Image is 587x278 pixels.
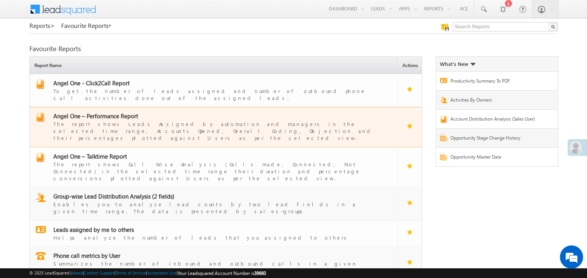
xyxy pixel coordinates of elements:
input: Search Reports [453,22,558,31]
a: report Phone call metrics by UserSummarizes the number of inbound and outbound calls in a given t... [34,252,394,274]
img: Report [440,97,447,103]
span: > [50,21,55,30]
a: Productivity Summary To PDF [450,78,541,86]
span: Group-wise Lead Distribution Analysis (2 fields) [53,192,175,200]
span: Actions [400,58,422,74]
a: Acceptable Use [147,270,176,275]
a: About [72,270,83,275]
div: Enables you to analyze lead counts by two lead fields in a given time range. The data is presente... [53,200,383,215]
img: report [36,79,45,89]
div: The report shows Call Wise Analysis (Calls made, Connected, Not Connected) in the selected time r... [53,160,383,182]
a: report Leads assigned by me to othersHelps analyze the number of leads that you assigned to others [34,226,394,241]
span: Phone call metrics by User [53,252,120,259]
a: Favourite Reports [61,22,112,29]
a: Reports> [29,22,55,29]
div: To get the number of leads assigned and number of outbound phone call activities done out of the ... [53,87,383,102]
span: Angel One - Click2Call Report [53,79,130,87]
img: report [36,252,46,260]
img: report [36,226,46,233]
a: Opportunity Stage Change History [450,135,541,143]
span: Your Leadsquared Account Number is [178,270,266,276]
span: 39660 [254,270,266,276]
img: What's new [470,63,476,66]
a: report Group-wise Lead Distribution Analysis (2 fields)Enables you to analyze lead counts by two ... [34,193,394,215]
a: report Angel One – Performance ReportThe report shows Leads Assigned by automation and managers i... [34,112,394,142]
img: report [36,153,45,162]
a: Contact Support [84,270,115,275]
img: report [36,193,46,202]
div: Helps analyze the number of leads that you assigned to others [53,233,383,241]
div: Summarizes the number of inbound and outbound calls in a given timeperiod by users [53,259,383,274]
div: What's New [440,60,476,67]
a: Terms of Service [116,270,146,275]
a: report Angel One - Click2Call ReportTo get the number of leads assigned and number of outbound ph... [34,79,394,102]
a: Opportunity Master Data [450,154,541,162]
span: © 2025 LeadSquared | | | | | [29,269,266,277]
a: report Angel One – Talktime ReportThe report shows Call Wise Analysis (Calls made, Connected, Not... [34,153,394,182]
span: Leads assigned by me to others [53,226,134,233]
img: Report [440,135,447,142]
a: Account Distribution Analysis (Sales User) [450,116,541,124]
span: Angel One – Performance Report [53,112,138,120]
span: Report Name [32,58,397,74]
div: The report shows Leads Assigned by automation and managers in the selected time range, Accounts O... [53,120,383,142]
img: Report [440,116,447,123]
img: report [36,112,45,122]
span: Angel One – Talktime Report [53,152,127,160]
img: Report [440,154,447,161]
div: Favourite Reports [29,45,558,52]
img: Report [440,78,447,83]
a: Activities By Owners [450,97,541,105]
img: Manage all your saved reports! [441,23,449,31]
